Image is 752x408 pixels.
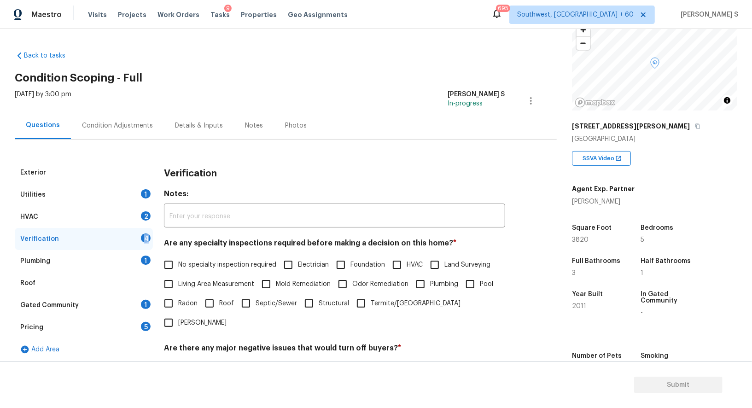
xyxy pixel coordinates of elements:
span: Properties [241,10,277,19]
h2: Condition Scoping - Full [15,73,557,82]
div: Verification [20,234,59,244]
span: Southwest, [GEOGRAPHIC_DATA] + 60 [517,10,634,19]
span: Septic/Sewer [256,299,297,309]
h4: Are any specialty inspections required before making a decision on this home? [164,239,505,251]
span: Termite/[GEOGRAPHIC_DATA] [371,299,461,309]
div: SSVA Video [572,151,631,166]
div: Gated Community [20,301,79,310]
h4: Are there any major negative issues that would turn off buyers? [164,344,505,356]
h5: Full Bathrooms [572,258,620,264]
canvas: Map [572,18,738,111]
span: Tasks [210,12,230,18]
span: 3 [572,270,576,276]
span: Plumbing [430,280,458,289]
span: 2011 [572,303,586,309]
div: 9 [226,4,230,13]
div: Notes [245,121,263,130]
span: No specialty inspection required [178,260,276,270]
span: HVAC [407,260,423,270]
h5: Bedrooms [641,225,673,231]
div: 1 [141,256,151,265]
span: Odor Remediation [352,280,408,289]
span: Toggle attribution [724,95,730,105]
div: Photos [285,121,307,130]
span: In-progress [448,100,483,107]
div: 1 [141,189,151,198]
span: Visits [88,10,107,19]
button: Copy Address [694,122,702,130]
div: Exterior [20,168,46,177]
button: Toggle attribution [722,95,733,106]
h5: Smoking [641,353,668,359]
h5: Half Bathrooms [641,258,691,264]
div: 4 [141,233,151,243]
h4: Notes: [164,189,505,202]
div: Utilities [20,190,46,199]
div: Plumbing [20,256,50,266]
div: [PERSON_NAME] S [448,90,505,99]
div: [DATE] by 3:00 pm [15,90,71,112]
div: Map marker [650,58,659,72]
div: Pricing [20,323,43,332]
button: Zoom out [577,36,590,50]
span: SSVA Video [583,154,618,163]
img: Open In New Icon [615,155,622,162]
span: 1 [641,270,643,276]
span: Work Orders [157,10,199,19]
span: Maestro [31,10,62,19]
div: Condition Adjustments [82,121,153,130]
span: [PERSON_NAME] [178,318,227,328]
div: Details & Inputs [175,121,223,130]
div: 5 [141,322,151,331]
h3: Verification [164,169,217,178]
span: Land Surveying [444,260,490,270]
button: Zoom in [577,23,590,36]
span: Projects [118,10,146,19]
div: [PERSON_NAME] [572,197,635,206]
div: HVAC [20,212,38,221]
h5: Square Foot [572,225,612,231]
div: 1 [141,300,151,309]
span: Geo Assignments [288,10,348,19]
div: [GEOGRAPHIC_DATA] [572,134,737,144]
span: Mold Remediation [276,280,331,289]
span: [PERSON_NAME] S [677,10,738,19]
span: Structural [319,299,349,309]
span: Radon [178,299,198,309]
span: Roof [219,299,234,309]
a: Back to tasks [15,51,103,60]
input: Enter your response [164,206,505,227]
h5: In Gated Community [641,291,692,304]
div: 695 [498,4,508,13]
h5: Year Built [572,291,603,297]
span: Foundation [350,260,385,270]
span: 3820 [572,237,589,243]
span: Zoom out [577,37,590,50]
span: Pool [480,280,493,289]
div: Roof [20,279,35,288]
div: Questions [26,121,60,130]
span: 5 [641,237,644,243]
h5: Number of Pets [572,353,622,359]
h5: [STREET_ADDRESS][PERSON_NAME] [572,122,690,131]
h5: Agent Exp. Partner [572,184,635,193]
span: - [641,309,643,316]
span: Living Area Measurement [178,280,254,289]
a: Mapbox homepage [575,97,615,108]
div: Add Area [15,338,153,361]
span: Electrician [298,260,329,270]
div: 2 [141,211,151,221]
